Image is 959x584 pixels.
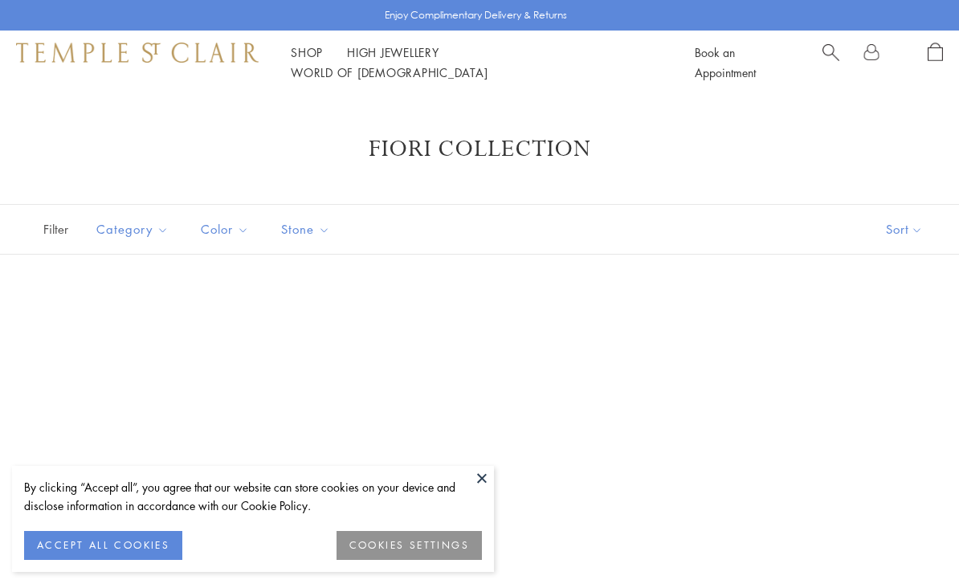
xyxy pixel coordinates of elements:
iframe: Gorgias live chat messenger [879,508,943,568]
a: Open Shopping Bag [928,43,943,83]
button: ACCEPT ALL COOKIES [24,531,182,560]
span: Category [88,219,181,239]
a: E31687-DBFIORBS [647,295,919,566]
a: E31687-DBFIORPS [344,295,615,566]
button: Color [189,211,261,247]
button: Stone [269,211,342,247]
button: Category [84,211,181,247]
h1: Fiori Collection [64,135,895,164]
button: Show sort by [850,205,959,254]
nav: Main navigation [291,43,659,83]
img: Temple St. Clair [16,43,259,62]
button: COOKIES SETTINGS [337,531,482,560]
p: Enjoy Complimentary Delivery & Returns [385,7,567,23]
a: Book an Appointment [695,44,756,80]
a: High JewelleryHigh Jewellery [347,44,439,60]
a: Search [822,43,839,83]
span: Stone [273,219,342,239]
a: E31885-FIORI [40,295,312,566]
a: World of [DEMOGRAPHIC_DATA]World of [DEMOGRAPHIC_DATA] [291,64,488,80]
div: By clicking “Accept all”, you agree that our website can store cookies on your device and disclos... [24,478,482,515]
a: ShopShop [291,44,323,60]
span: Color [193,219,261,239]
